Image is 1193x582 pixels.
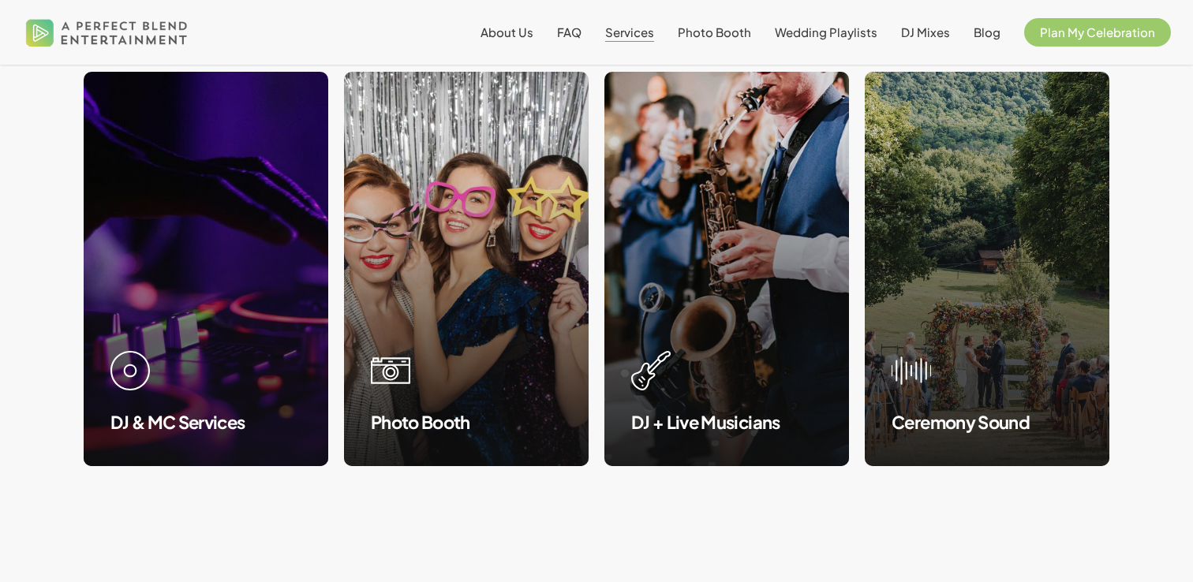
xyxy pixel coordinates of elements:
[22,6,192,58] img: A Perfect Blend Entertainment
[974,24,1000,39] span: Blog
[481,26,533,39] a: About Us
[678,26,751,39] a: Photo Booth
[901,24,950,39] span: DJ Mixes
[775,26,877,39] a: Wedding Playlists
[481,24,533,39] span: About Us
[557,24,582,39] span: FAQ
[557,26,582,39] a: FAQ
[775,24,877,39] span: Wedding Playlists
[974,26,1000,39] a: Blog
[605,24,654,39] span: Services
[605,26,654,39] a: Services
[678,24,751,39] span: Photo Booth
[1040,24,1155,39] span: Plan My Celebration
[901,26,950,39] a: DJ Mixes
[1024,26,1171,39] a: Plan My Celebration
